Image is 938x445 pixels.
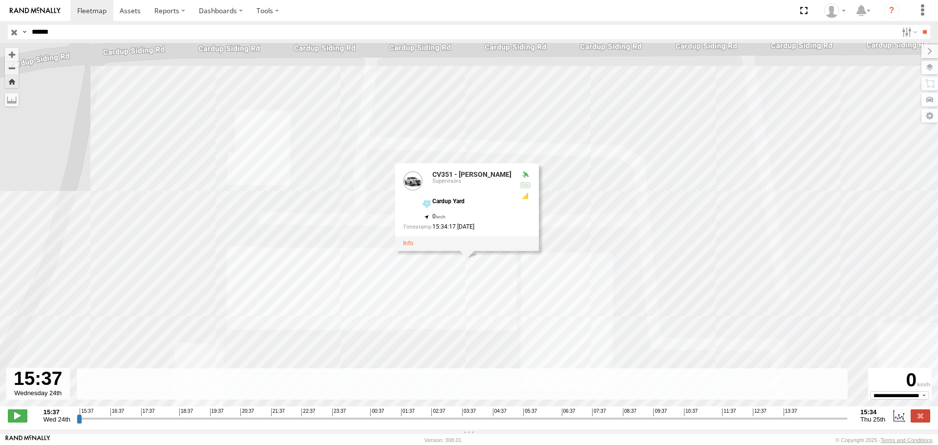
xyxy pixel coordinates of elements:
span: Thu 25th Sep 2025 [860,416,885,423]
a: Visit our Website [5,435,50,445]
span: 16:37 [110,408,124,416]
strong: 15:37 [43,408,70,416]
div: Version: 308.01 [425,437,462,443]
button: Zoom Home [5,75,19,88]
span: 06:37 [562,408,576,416]
div: No voltage information received from this device. [519,181,531,189]
strong: 15:34 [860,408,885,416]
a: CV351 - [PERSON_NAME] [432,170,512,178]
span: 12:37 [753,408,767,416]
label: Map Settings [921,109,938,123]
div: Hayley Petersen [821,3,849,18]
a: View Asset Details [403,171,423,191]
img: rand-logo.svg [10,7,61,14]
span: 21:37 [271,408,285,416]
div: Cardup Yard [432,198,512,205]
button: Zoom out [5,61,19,75]
span: 09:37 [653,408,667,416]
div: GSM Signal = 3 [519,192,531,200]
span: 08:37 [623,408,637,416]
div: © Copyright 2025 - [835,437,933,443]
span: 22:37 [301,408,315,416]
span: 19:37 [210,408,224,416]
i: ? [884,3,899,19]
span: 23:37 [332,408,346,416]
span: 0 [432,213,446,220]
span: 01:37 [401,408,415,416]
div: Valid GPS Fix [519,171,531,179]
span: 20:37 [240,408,254,416]
label: Search Query [21,25,28,39]
a: View Asset Details [403,240,413,247]
span: 18:37 [179,408,193,416]
span: 07:37 [592,408,606,416]
span: 10:37 [684,408,698,416]
span: 00:37 [370,408,384,416]
a: Terms and Conditions [881,437,933,443]
span: Wed 24th Sep 2025 [43,416,70,423]
label: Search Filter Options [898,25,919,39]
span: 15:37 [80,408,93,416]
button: Zoom in [5,48,19,61]
div: Date/time of location update [403,224,512,230]
span: 05:37 [523,408,537,416]
label: Play/Stop [8,409,27,422]
span: 11:37 [722,408,736,416]
span: 03:37 [462,408,476,416]
span: 02:37 [431,408,445,416]
label: Close [911,409,930,422]
div: 0 [870,369,930,391]
span: 13:37 [784,408,797,416]
label: Measure [5,93,19,106]
span: 17:37 [141,408,155,416]
span: 04:37 [493,408,507,416]
div: Supervisors [432,178,512,184]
